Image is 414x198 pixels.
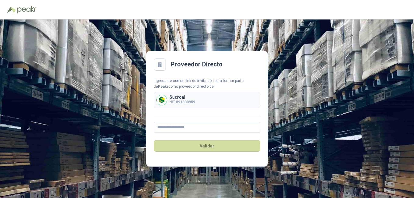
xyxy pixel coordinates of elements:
p: Sucroal [170,95,195,99]
img: Company Logo [157,95,167,105]
img: Logo [7,7,16,13]
b: 891300959 [176,100,195,104]
b: Peakr [158,84,168,89]
p: NIT [170,99,195,105]
img: Peakr [17,6,37,13]
div: Ingresaste con un link de invitación para formar parte de como proveedor directo de: [154,78,260,90]
button: Validar [154,140,260,152]
h2: Proveedor Directo [171,60,223,69]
